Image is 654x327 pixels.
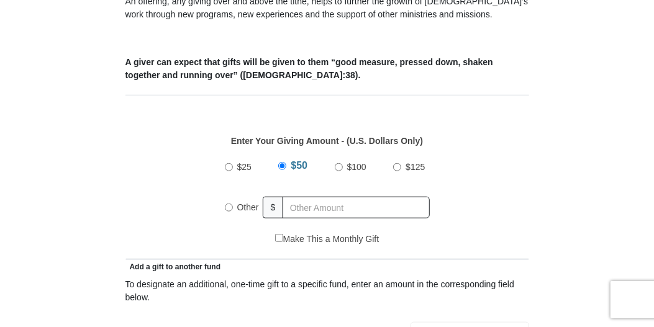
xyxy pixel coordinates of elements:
span: $50 [291,160,307,171]
span: Add a gift to another fund [125,262,221,271]
span: Other [237,202,259,212]
span: $25 [237,162,252,172]
span: $125 [406,162,425,172]
input: Make This a Monthly Gift [275,234,283,242]
span: $ [263,197,284,218]
div: To designate an additional, one-time gift to a specific fund, enter an amount in the correspondin... [125,278,529,304]
span: $100 [347,162,366,172]
label: Make This a Monthly Gift [275,233,379,246]
strong: Enter Your Giving Amount - (U.S. Dollars Only) [231,136,423,146]
b: A giver can expect that gifts will be given to them “good measure, pressed down, shaken together ... [125,57,493,80]
input: Other Amount [283,197,429,218]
